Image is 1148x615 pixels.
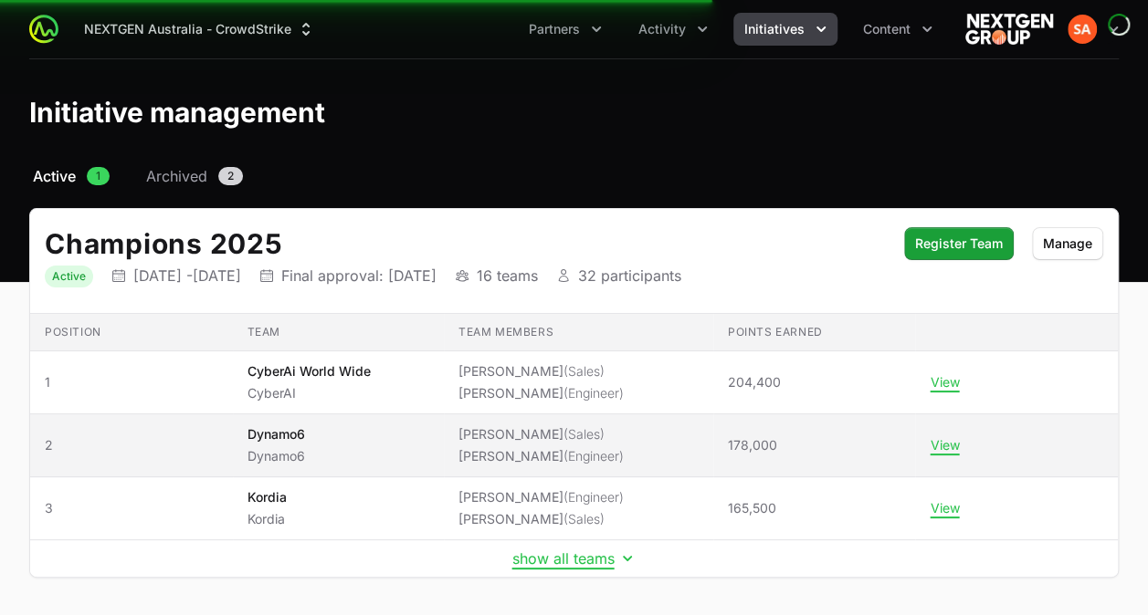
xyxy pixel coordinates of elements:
[33,165,76,187] span: Active
[30,314,233,351] th: Position
[728,436,777,454] span: 178,000
[248,425,305,443] p: Dynamo6
[458,510,624,528] li: [PERSON_NAME]
[1043,233,1092,255] span: Manage
[142,165,247,187] a: Archived2
[248,447,305,465] p: Dynamo6
[45,436,218,454] span: 2
[45,499,218,517] span: 3
[930,437,959,453] button: View
[852,13,943,46] div: Content menu
[45,373,218,391] span: 1
[444,314,713,351] th: Team members
[563,511,605,526] span: (Sales)
[1068,15,1097,44] img: Sif Arnardottir
[563,385,624,401] span: (Engineer)
[458,447,624,465] li: [PERSON_NAME]
[477,266,538,285] p: 16 teams
[930,500,959,516] button: View
[904,227,1014,260] button: Register Team
[45,227,886,260] h2: Champions 2025
[281,266,437,285] p: Final approval: [DATE]
[29,208,1119,578] div: Initiative details
[458,384,624,402] li: [PERSON_NAME]
[930,374,959,391] button: View
[713,314,916,351] th: Points earned
[863,20,911,38] span: Content
[512,549,637,568] button: show all teams
[58,13,943,46] div: Main navigation
[218,167,243,185] span: 2
[733,13,837,46] button: Initiatives
[578,266,681,285] p: 32 participants
[248,510,287,528] p: Kordia
[728,373,781,391] span: 204,400
[29,165,1119,187] nav: Initiative activity log navigation
[73,13,326,46] div: Supplier switch menu
[563,448,624,464] span: (Engineer)
[728,499,776,517] span: 165,500
[852,13,943,46] button: Content
[563,489,624,505] span: (Engineer)
[518,13,613,46] button: Partners
[965,11,1053,47] img: NEXTGEN Australia
[73,13,326,46] button: NEXTGEN Australia - CrowdStrike
[248,384,371,402] p: CyberAI
[529,20,580,38] span: Partners
[233,314,444,351] th: Team
[733,13,837,46] div: Initiatives menu
[458,425,624,443] li: [PERSON_NAME]
[638,20,686,38] span: Activity
[1032,227,1103,260] button: Manage
[518,13,613,46] div: Partners menu
[133,266,241,285] p: [DATE] - [DATE]
[29,15,58,44] img: ActivitySource
[563,363,605,379] span: (Sales)
[627,13,719,46] button: Activity
[563,426,605,442] span: (Sales)
[458,362,624,380] li: [PERSON_NAME]
[29,96,325,129] h1: Initiative management
[87,167,110,185] span: 1
[627,13,719,46] div: Activity menu
[248,362,371,380] p: CyberAi World Wide
[458,488,624,506] li: [PERSON_NAME]
[146,165,207,187] span: Archived
[744,20,805,38] span: Initiatives
[248,488,287,506] p: Kordia
[915,233,1003,255] span: Register Team
[29,165,113,187] a: Active1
